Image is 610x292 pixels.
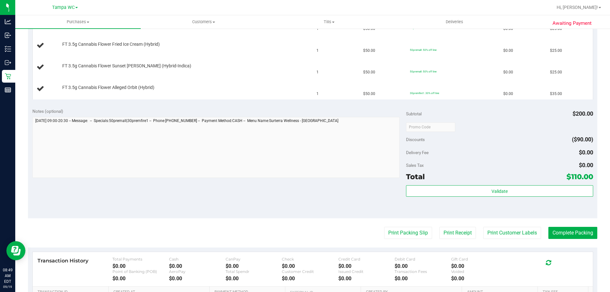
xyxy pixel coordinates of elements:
div: $0.00 [169,275,226,282]
span: Notes (optional) [32,109,63,114]
span: $110.00 [566,172,593,181]
span: $0.00 [503,91,513,97]
inline-svg: Inbound [5,32,11,38]
button: Print Packing Slip [384,227,432,239]
span: Subtotal [406,111,422,116]
div: Total Payments [112,257,169,261]
div: $0.00 [338,275,395,282]
div: $0.00 [338,263,395,269]
button: Validate [406,185,593,197]
span: Total [406,172,425,181]
a: Customers [141,15,266,29]
p: 08:49 AM EDT [3,267,12,284]
inline-svg: Outbound [5,59,11,66]
span: $25.00 [550,48,562,54]
span: $50.00 [363,91,375,97]
a: Tills [266,15,392,29]
inline-svg: Retail [5,73,11,79]
span: $35.00 [550,91,562,97]
div: $0.00 [282,275,338,282]
a: Deliveries [392,15,517,29]
span: $200.00 [573,110,593,117]
span: Customers [141,19,266,25]
div: $0.00 [112,275,169,282]
span: Delivery Fee [406,150,429,155]
div: $0.00 [112,263,169,269]
div: Gift Card [451,257,508,261]
div: $0.00 [226,275,282,282]
span: FT 3.5g Cannabis Flower Sunset [PERSON_NAME] (Hybrid-Indica) [62,63,191,69]
p: 09/19 [3,284,12,289]
span: Tampa WC [52,5,75,10]
div: Cash [169,257,226,261]
div: Credit Card [338,257,395,261]
div: $0.00 [282,263,338,269]
a: Purchases [15,15,141,29]
span: Tills [267,19,391,25]
span: FT 3.5g Cannabis Flower Alleged Orbit (Hybrid) [62,85,154,91]
span: Hi, [PERSON_NAME]! [557,5,598,10]
div: $0.00 [169,263,226,269]
span: Deliveries [437,19,472,25]
span: $0.00 [579,149,593,156]
span: $50.00 [363,69,375,75]
span: $0.00 [503,69,513,75]
div: Issued Credit [338,269,395,274]
div: $0.00 [395,263,451,269]
span: 30premfire1: 30% off line [410,92,439,95]
div: Check [282,257,338,261]
div: Debit Card [395,257,451,261]
span: 1 [316,91,319,97]
span: 50premall: 50% off line [410,70,437,73]
span: $50.00 [363,48,375,54]
div: Total Spendr [226,269,282,274]
button: Print Customer Labels [483,227,541,239]
span: ($90.00) [572,136,593,143]
div: Customer Credit [282,269,338,274]
span: 50premall: 50% off line [410,48,437,51]
span: $0.00 [503,48,513,54]
inline-svg: Inventory [5,46,11,52]
div: CanPay [226,257,282,261]
iframe: Resource center [6,241,25,260]
div: $0.00 [226,263,282,269]
inline-svg: Reports [5,87,11,93]
div: AeroPay [169,269,226,274]
span: $0.00 [579,162,593,168]
span: Awaiting Payment [552,20,592,27]
button: Complete Packing [548,227,597,239]
span: $25.00 [550,69,562,75]
input: Promo Code [406,122,455,132]
inline-svg: Analytics [5,18,11,25]
span: 1 [316,48,319,54]
div: Point of Banking (POB) [112,269,169,274]
span: FT 3.5g Cannabis Flower Fried Ice Cream (Hybrid) [62,41,160,47]
button: Print Receipt [439,227,476,239]
span: 1 [316,69,319,75]
span: Purchases [15,19,141,25]
div: Transaction Fees [395,269,451,274]
div: $0.00 [451,275,508,282]
span: Discounts [406,134,425,145]
span: Validate [491,189,508,194]
div: $0.00 [395,275,451,282]
span: Sales Tax [406,163,424,168]
div: Voided [451,269,508,274]
div: $0.00 [451,263,508,269]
